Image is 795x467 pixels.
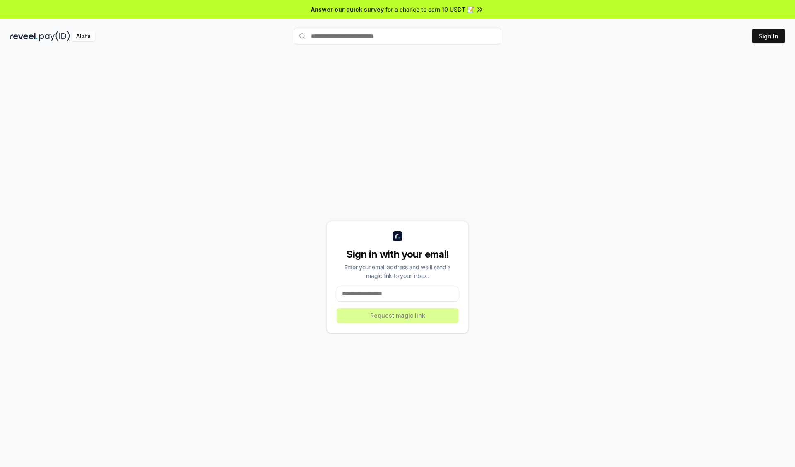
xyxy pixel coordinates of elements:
img: pay_id [39,31,70,41]
div: Sign in with your email [337,248,458,261]
button: Sign In [752,29,785,43]
span: Answer our quick survey [311,5,384,14]
span: for a chance to earn 10 USDT 📝 [385,5,474,14]
img: logo_small [393,231,402,241]
div: Alpha [72,31,95,41]
img: reveel_dark [10,31,38,41]
div: Enter your email address and we’ll send a magic link to your inbox. [337,263,458,280]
